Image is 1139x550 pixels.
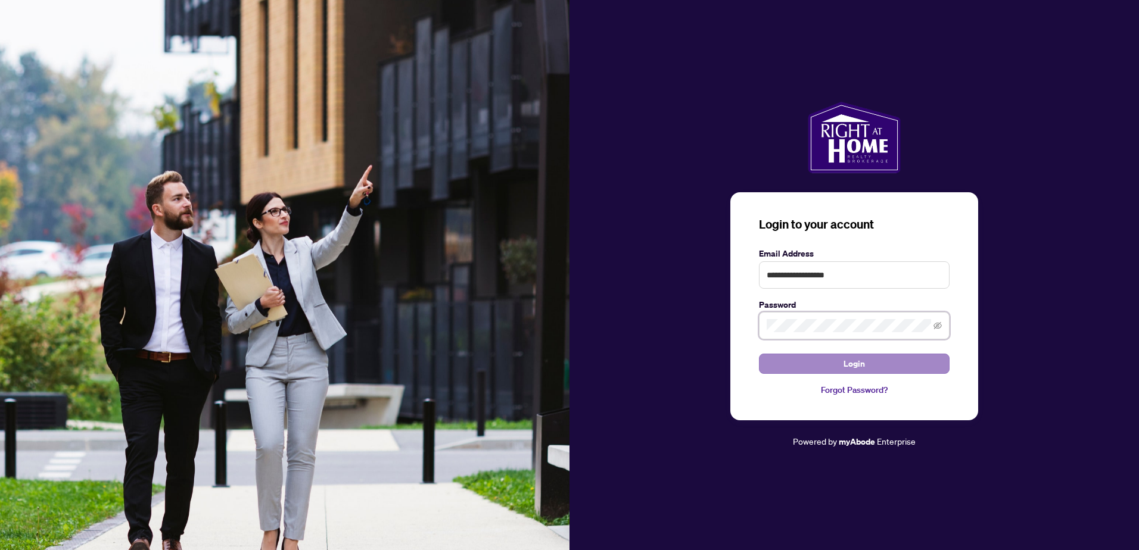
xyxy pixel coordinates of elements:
[933,321,942,330] span: eye-invisible
[839,435,875,448] a: myAbode
[759,247,950,260] label: Email Address
[808,102,900,173] img: ma-logo
[844,354,865,373] span: Login
[759,354,950,374] button: Login
[793,436,837,446] span: Powered by
[759,298,950,311] label: Password
[877,436,916,446] span: Enterprise
[759,216,950,233] h3: Login to your account
[759,383,950,396] a: Forgot Password?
